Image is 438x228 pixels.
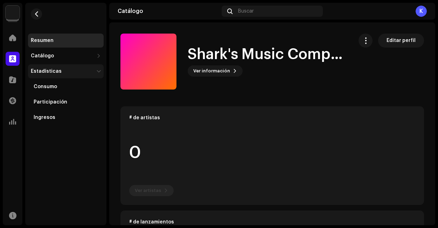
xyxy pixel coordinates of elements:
[387,34,416,48] span: Editar perfil
[193,64,230,78] span: Ver información
[28,95,104,109] re-m-nav-item: Participación
[31,38,54,43] div: Resumen
[378,34,424,48] button: Editar perfil
[34,115,55,120] div: Ingresos
[34,84,57,90] div: Consumo
[238,8,254,14] span: Buscar
[34,99,67,105] div: Participación
[129,219,415,225] div: # de lanzamientos
[120,106,424,205] re-o-card-data: # de artistas
[416,6,427,17] div: K
[28,64,104,124] re-m-nav-dropdown: Estadísticas
[6,6,20,20] img: 40d31eee-25aa-4f8a-9761-0bbac6d73880
[188,47,347,63] h1: Shark's Music Company
[28,49,104,63] re-m-nav-dropdown: Catálogo
[28,80,104,94] re-m-nav-item: Consumo
[28,111,104,124] re-m-nav-item: Ingresos
[31,53,54,59] div: Catálogo
[28,34,104,48] re-m-nav-item: Resumen
[188,65,243,77] button: Ver información
[31,69,62,74] div: Estadísticas
[118,8,219,14] div: Catálogo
